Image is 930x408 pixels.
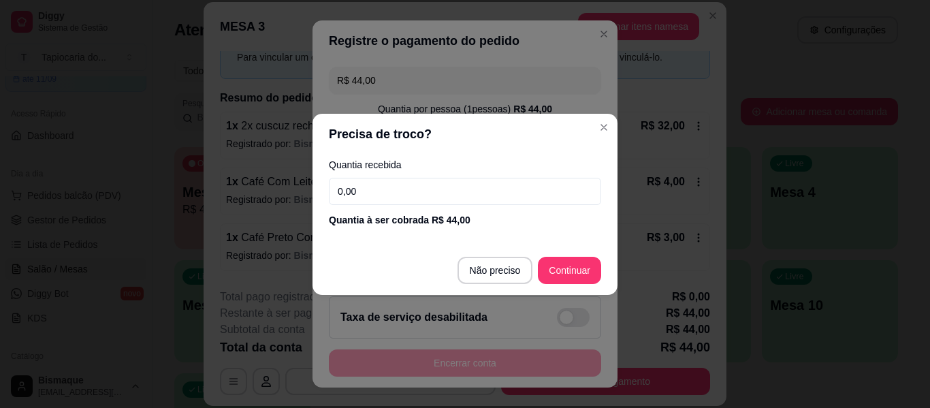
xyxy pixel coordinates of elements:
header: Precisa de troco? [312,114,618,155]
button: Continuar [538,257,601,284]
button: Close [593,116,615,138]
label: Quantia recebida [329,160,601,170]
div: Quantia à ser cobrada R$ 44,00 [329,213,601,227]
button: Não preciso [458,257,533,284]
